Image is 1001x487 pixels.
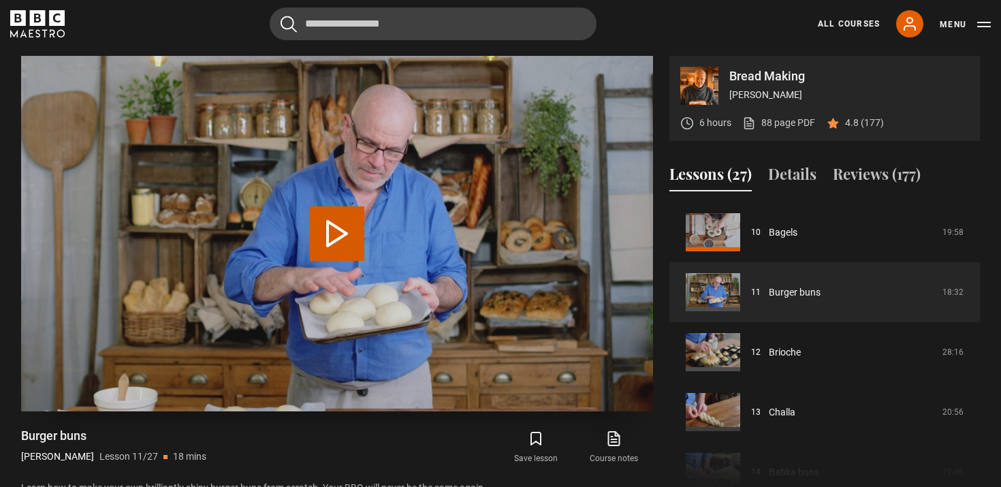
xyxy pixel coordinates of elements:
button: Submit the search query [281,16,297,33]
a: Brioche [769,345,801,360]
a: Challa [769,405,795,420]
svg: BBC Maestro [10,10,65,37]
button: Lessons (27) [669,163,752,191]
p: [PERSON_NAME] [729,88,969,102]
button: Toggle navigation [940,18,991,31]
a: Bagels [769,225,797,240]
p: 6 hours [699,116,731,130]
p: 4.8 (177) [845,116,884,130]
button: Details [768,163,816,191]
button: Play Lesson Burger buns [310,206,364,261]
p: [PERSON_NAME] [21,450,94,464]
a: All Courses [818,18,880,30]
button: Save lesson [497,428,575,467]
h1: Burger buns [21,428,206,444]
button: Reviews (177) [833,163,921,191]
a: Burger buns [769,285,821,300]
a: Course notes [575,428,653,467]
input: Search [270,7,597,40]
p: 18 mins [173,450,206,464]
p: Bread Making [729,70,969,82]
p: Lesson 11/27 [99,450,158,464]
video-js: Video Player [21,56,653,411]
a: 88 page PDF [742,116,815,130]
